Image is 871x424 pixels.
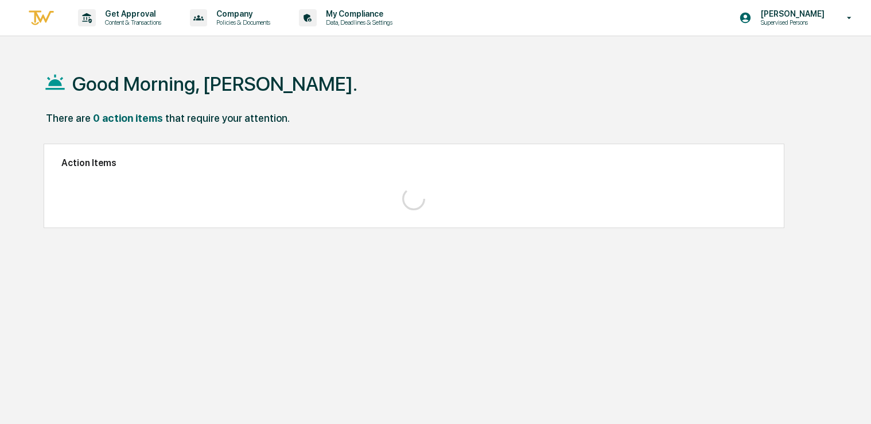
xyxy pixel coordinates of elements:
p: Policies & Documents [207,18,276,26]
p: Content & Transactions [96,18,167,26]
h2: Action Items [61,157,767,168]
div: that require your attention. [165,112,290,124]
p: My Compliance [317,9,398,18]
p: Company [207,9,276,18]
p: [PERSON_NAME] [752,9,830,18]
h1: Good Morning, [PERSON_NAME]. [72,72,357,95]
p: Get Approval [96,9,167,18]
div: There are [46,112,91,124]
img: logo [28,9,55,28]
p: Data, Deadlines & Settings [317,18,398,26]
div: 0 action items [93,112,163,124]
p: Supervised Persons [752,18,830,26]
